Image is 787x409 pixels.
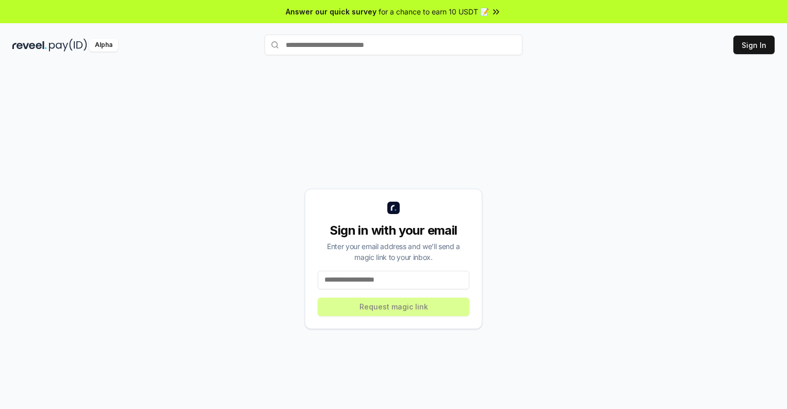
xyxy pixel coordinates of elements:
[49,39,87,52] img: pay_id
[379,6,489,17] span: for a chance to earn 10 USDT 📝
[318,222,469,239] div: Sign in with your email
[286,6,376,17] span: Answer our quick survey
[387,202,400,214] img: logo_small
[89,39,118,52] div: Alpha
[12,39,47,52] img: reveel_dark
[318,241,469,263] div: Enter your email address and we’ll send a magic link to your inbox.
[733,36,775,54] button: Sign In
